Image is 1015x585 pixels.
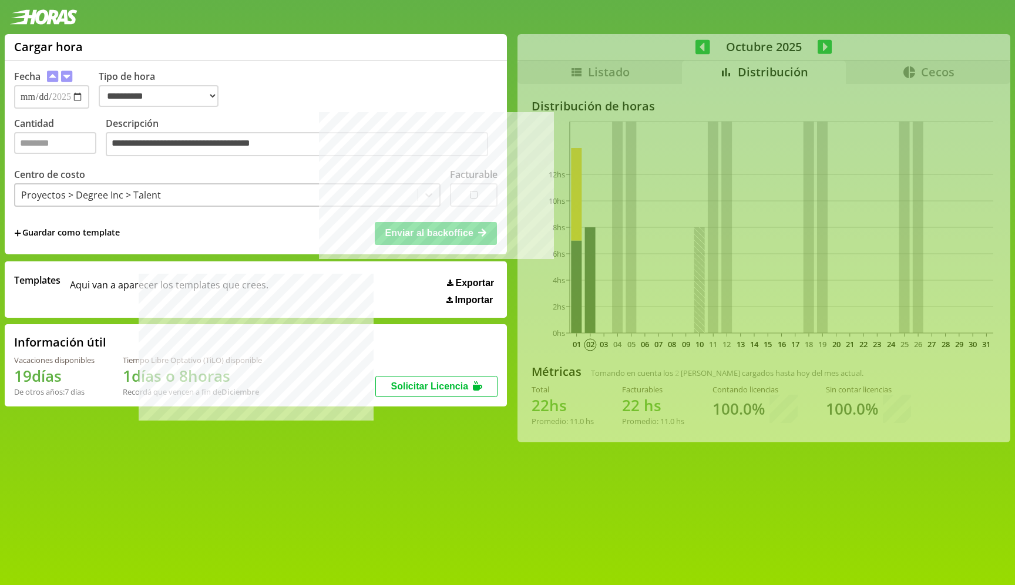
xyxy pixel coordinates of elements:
[106,132,488,157] textarea: Descripción
[14,334,106,350] h2: Información útil
[221,386,259,397] b: Diciembre
[123,386,262,397] div: Recordá que vencen a fin de
[14,168,85,181] label: Centro de costo
[14,70,41,83] label: Fecha
[14,227,120,240] span: +Guardar como template
[9,9,78,25] img: logotipo
[106,117,498,160] label: Descripción
[385,228,473,238] span: Enviar al backoffice
[70,274,268,305] span: Aqui van a aparecer los templates que crees.
[14,227,21,240] span: +
[14,132,96,154] input: Cantidad
[455,295,493,305] span: Importar
[99,70,228,109] label: Tipo de hora
[14,274,61,287] span: Templates
[391,381,468,391] span: Solicitar Licencia
[456,278,495,288] span: Exportar
[99,85,219,107] select: Tipo de hora
[375,222,497,244] button: Enviar al backoffice
[14,117,106,160] label: Cantidad
[450,168,498,181] label: Facturable
[14,365,95,386] h1: 19 días
[375,376,498,397] button: Solicitar Licencia
[14,355,95,365] div: Vacaciones disponibles
[443,277,498,289] button: Exportar
[21,189,161,201] div: Proyectos > Degree Inc > Talent
[14,39,83,55] h1: Cargar hora
[123,355,262,365] div: Tiempo Libre Optativo (TiLO) disponible
[14,386,95,397] div: De otros años: 7 días
[123,365,262,386] h1: 1 días o 8 horas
